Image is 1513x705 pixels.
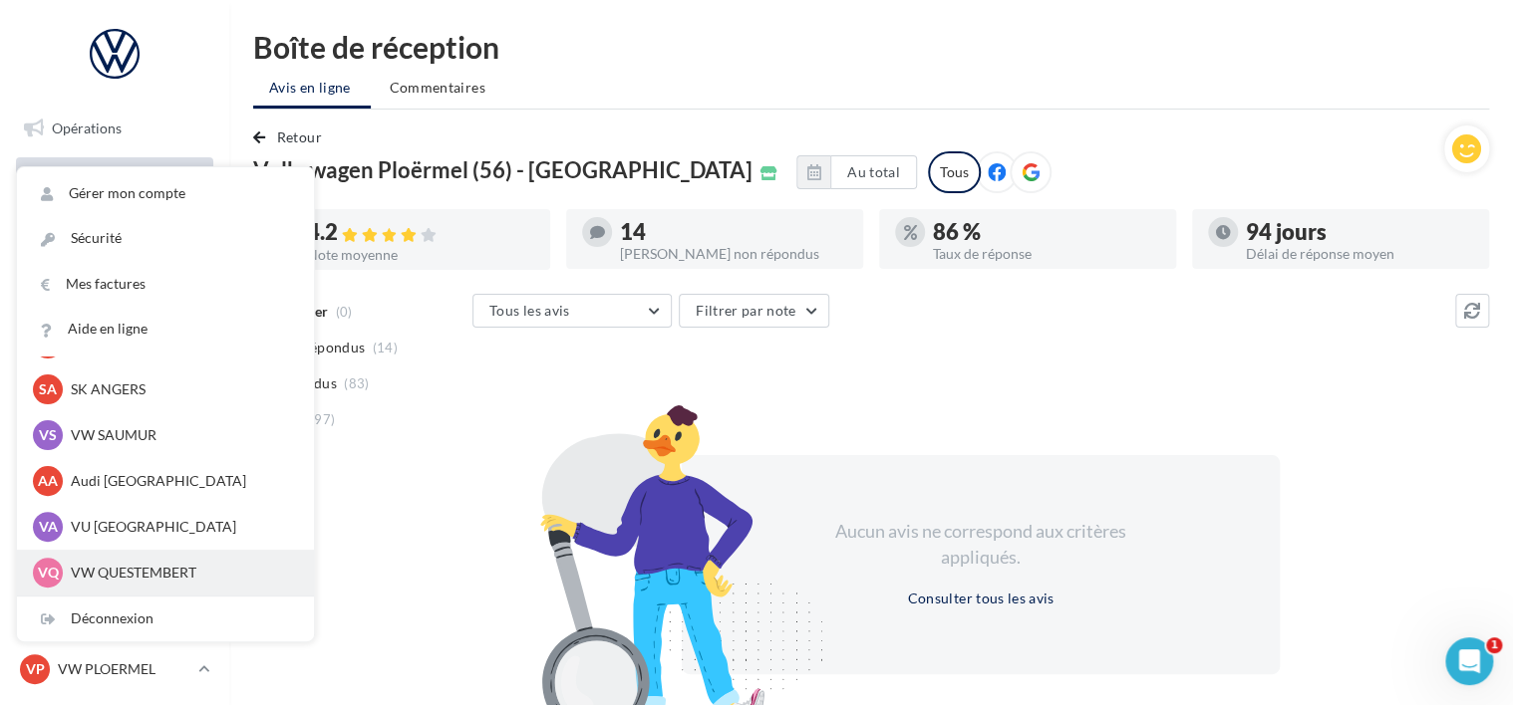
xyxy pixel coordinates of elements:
[58,659,190,679] p: VW PLOERMEL
[344,375,369,391] span: (83)
[277,128,322,145] span: Retour
[17,596,314,641] div: Déconnexion
[1445,637,1493,685] iframe: Intercom live chat
[796,155,917,189] button: Au total
[16,650,213,688] a: VP VW PLOERMEL
[38,471,58,491] span: AA
[12,258,217,300] a: Campagnes
[310,411,335,427] span: (97)
[307,248,534,262] div: Note moyenne
[928,151,981,193] div: Tous
[272,338,365,357] span: Non répondus
[17,216,314,261] a: Sécurité
[39,425,57,445] span: VS
[71,471,290,491] p: Audi [GEOGRAPHIC_DATA]
[71,517,290,537] p: VU [GEOGRAPHIC_DATA]
[933,221,1160,243] div: 86 %
[390,78,485,98] span: Commentaires
[307,221,534,244] div: 4.2
[12,356,217,398] a: Médiathèque
[71,379,290,399] p: SK ANGERS
[39,517,58,537] span: VA
[26,659,45,679] span: VP
[38,563,59,583] span: VQ
[899,587,1061,610] button: Consulter tous les avis
[12,208,217,250] a: Visibilité en ligne
[253,125,330,149] button: Retour
[39,379,57,399] span: SA
[620,247,847,261] div: [PERSON_NAME] non répondus
[71,563,290,583] p: VW QUESTEMBERT
[12,157,217,200] a: Boîte de réception
[17,262,314,307] a: Mes factures
[17,307,314,352] a: Aide en ligne
[1246,221,1473,243] div: 94 jours
[12,406,217,448] a: Calendrier
[253,159,753,181] span: Volkswagen Ploërmel (56) - [GEOGRAPHIC_DATA]
[12,108,217,149] a: Opérations
[373,340,398,355] span: (14)
[12,522,217,581] a: Campagnes DataOnDemand
[52,119,122,136] span: Opérations
[472,294,672,328] button: Tous les avis
[253,32,1489,62] div: Boîte de réception
[620,221,847,243] div: 14
[1486,637,1502,653] span: 1
[489,302,570,319] span: Tous les avis
[933,247,1160,261] div: Taux de réponse
[12,308,217,350] a: Contacts
[809,519,1152,570] div: Aucun avis ne correspond aux critères appliqués.
[17,171,314,216] a: Gérer mon compte
[71,425,290,445] p: VW SAUMUR
[830,155,917,189] button: Au total
[679,294,829,328] button: Filtrer par note
[12,456,217,515] a: PLV et print personnalisable
[1246,247,1473,261] div: Délai de réponse moyen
